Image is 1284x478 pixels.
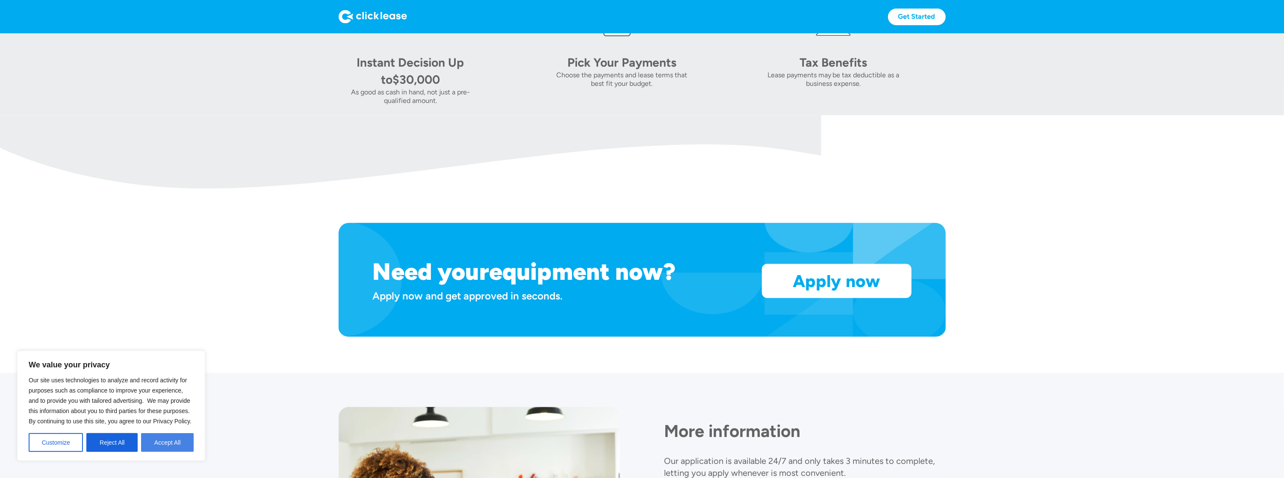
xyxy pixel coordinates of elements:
a: Get Started [888,9,946,25]
a: Apply now [762,264,911,298]
span: Our site uses technologies to analyze and record activity for purposes such as compliance to impr... [29,377,192,425]
button: Accept All [141,433,194,452]
div: We value your privacy [17,351,205,461]
div: As good as cash in hand, not just a pre-qualified amount. [339,88,483,105]
button: Customize [29,433,83,452]
div: Pick Your Payments [562,54,682,71]
h1: equipment now? [489,258,676,286]
img: Logo [339,10,407,23]
div: Apply now and get approved in seconds. [373,288,705,303]
div: Choose the payments and lease terms that best fit your budget. [550,71,694,88]
button: Reject All [86,433,138,452]
div: $30,000 [393,72,440,87]
h1: Need your [373,258,489,286]
div: Tax Benefits [773,54,893,71]
div: Instant Decision Up to [357,55,464,87]
p: We value your privacy [29,360,194,370]
h1: More information [664,421,946,441]
div: Lease payments may be tax deductible as a business expense. [762,71,906,88]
